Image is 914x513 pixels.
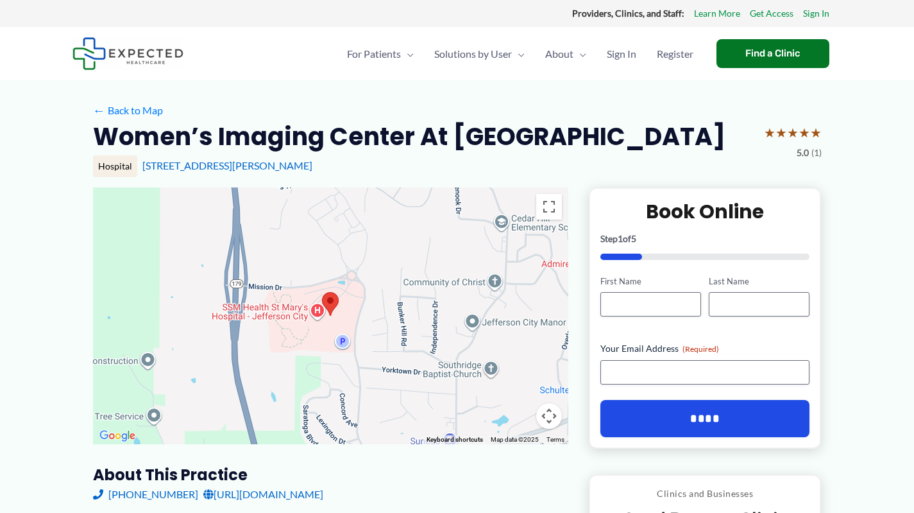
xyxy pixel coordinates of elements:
[647,31,704,76] a: Register
[597,31,647,76] a: Sign In
[93,465,568,485] h3: About this practice
[572,8,684,19] strong: Providers, Clinics, and Staff:
[535,31,597,76] a: AboutMenu Toggle
[799,121,810,144] span: ★
[93,485,198,504] a: [PHONE_NUMBER]
[600,275,701,288] label: First Name
[797,144,809,161] span: 5.0
[618,233,623,244] span: 1
[93,101,163,120] a: ←Back to Map
[682,344,719,354] span: (Required)
[810,121,822,144] span: ★
[631,233,636,244] span: 5
[536,194,562,220] button: Toggle fullscreen view
[787,121,799,144] span: ★
[709,275,809,288] label: Last Name
[803,5,829,22] a: Sign In
[427,435,483,444] button: Keyboard shortcuts
[424,31,535,76] a: Solutions by UserMenu Toggle
[536,403,562,429] button: Map camera controls
[203,485,323,504] a: [URL][DOMAIN_NAME]
[600,485,811,502] p: Clinics and Businesses
[811,144,822,161] span: (1)
[96,428,139,444] a: Open this area in Google Maps (opens a new window)
[512,31,525,76] span: Menu Toggle
[93,104,105,116] span: ←
[600,234,810,243] p: Step of
[434,31,512,76] span: Solutions by User
[600,199,810,224] h2: Book Online
[694,5,740,22] a: Learn More
[337,31,424,76] a: For PatientsMenu Toggle
[401,31,414,76] span: Menu Toggle
[607,31,636,76] span: Sign In
[142,159,312,171] a: [STREET_ADDRESS][PERSON_NAME]
[347,31,401,76] span: For Patients
[573,31,586,76] span: Menu Toggle
[337,31,704,76] nav: Primary Site Navigation
[657,31,693,76] span: Register
[750,5,793,22] a: Get Access
[93,121,725,152] h2: Women’s Imaging Center at [GEOGRAPHIC_DATA]
[716,39,829,68] a: Find a Clinic
[546,436,564,443] a: Terms
[545,31,573,76] span: About
[72,37,183,70] img: Expected Healthcare Logo - side, dark font, small
[764,121,775,144] span: ★
[96,428,139,444] img: Google
[491,436,539,443] span: Map data ©2025
[775,121,787,144] span: ★
[600,342,810,355] label: Your Email Address
[93,155,137,177] div: Hospital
